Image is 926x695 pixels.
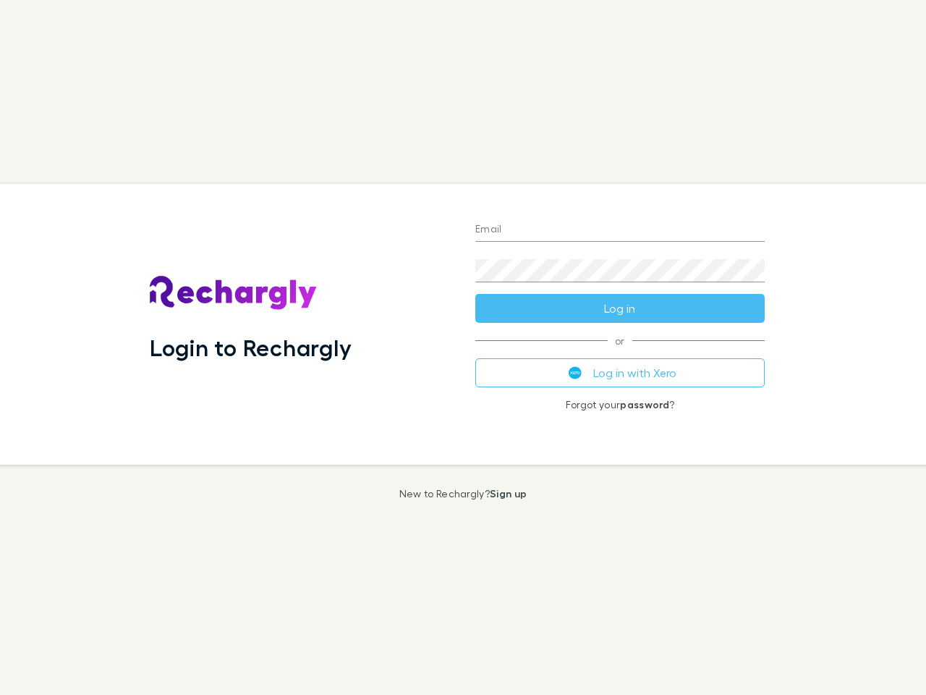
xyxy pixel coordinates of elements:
p: New to Rechargly? [399,488,527,500]
img: Xero's logo [569,366,582,379]
button: Log in [475,294,765,323]
span: or [475,340,765,341]
p: Forgot your ? [475,399,765,410]
img: Rechargly's Logo [150,276,318,311]
a: password [620,398,669,410]
a: Sign up [490,487,527,500]
h1: Login to Rechargly [150,334,352,361]
button: Log in with Xero [475,358,765,387]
